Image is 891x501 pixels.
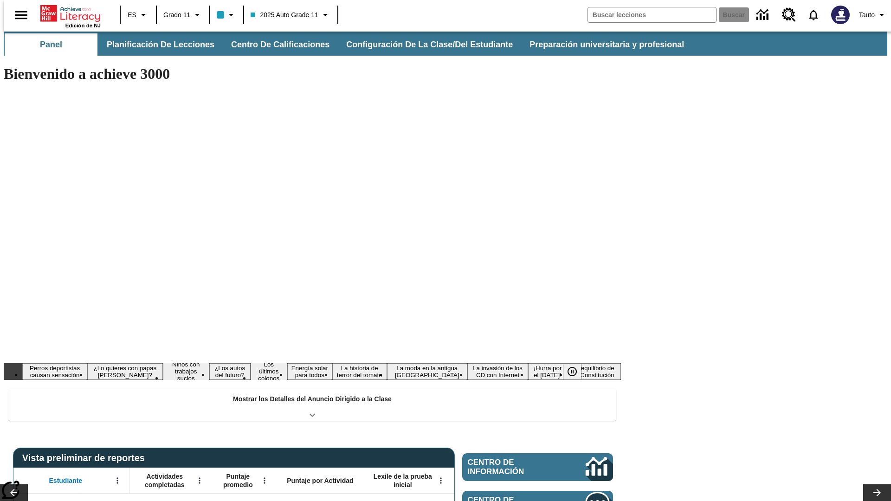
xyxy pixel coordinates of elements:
button: Diapositiva 11 El equilibrio de la Constitución [567,363,621,380]
span: Vista preliminar de reportes [22,453,149,463]
span: Puntaje promedio [216,472,260,489]
button: Centro de calificaciones [224,33,337,56]
h1: Bienvenido a achieve 3000 [4,65,621,83]
button: Diapositiva 9 La invasión de los CD con Internet [467,363,528,380]
button: Abrir el menú lateral [7,1,35,29]
button: Diapositiva 4 ¿Los autos del futuro? [209,363,251,380]
a: Centro de información [462,453,613,481]
button: Abrir menú [193,474,207,488]
button: Diapositiva 3 Niños con trabajos sucios [163,360,209,383]
img: Avatar [831,6,850,24]
span: ES [128,10,136,20]
button: Abrir menú [258,474,271,488]
button: Diapositiva 6 Energía solar para todos [287,363,332,380]
div: Subbarra de navegación [4,32,887,56]
a: Centro de información [751,2,776,28]
button: Diapositiva 5 Los últimos colonos [251,360,287,383]
span: Actividades completadas [134,472,195,489]
div: Subbarra de navegación [4,33,692,56]
button: Escoja un nuevo avatar [826,3,855,27]
button: Abrir menú [110,474,124,488]
span: Tauto [859,10,875,20]
button: Diapositiva 7 La historia de terror del tomate [332,363,387,380]
button: Preparación universitaria y profesional [522,33,691,56]
button: Pausar [563,363,581,380]
span: Puntaje por Actividad [287,476,353,485]
div: Pausar [563,363,591,380]
a: Portada [40,4,101,23]
a: Centro de recursos, Se abrirá en una pestaña nueva. [776,2,801,27]
button: Planificación de lecciones [99,33,222,56]
input: Buscar campo [588,7,716,22]
span: 2025 Auto Grade 11 [251,10,318,20]
button: Lenguaje: ES, Selecciona un idioma [123,6,153,23]
a: Notificaciones [801,3,826,27]
button: Carrusel de lecciones, seguir [863,484,891,501]
p: Mostrar los Detalles del Anuncio Dirigido a la Clase [233,394,392,404]
button: Diapositiva 8 La moda en la antigua Roma [387,363,467,380]
button: Abrir menú [434,474,448,488]
button: Diapositiva 1 Perros deportistas causan sensación [22,363,87,380]
button: Panel [5,33,97,56]
button: Grado: Grado 11, Elige un grado [160,6,207,23]
span: Edición de NJ [65,23,101,28]
button: Configuración de la clase/del estudiante [339,33,520,56]
span: Lexile de la prueba inicial [369,472,437,489]
button: El color de la clase es azul claro. Cambiar el color de la clase. [213,6,240,23]
button: Diapositiva 2 ¿Lo quieres con papas fritas? [87,363,163,380]
span: Estudiante [49,476,83,485]
span: Grado 11 [163,10,190,20]
span: Centro de información [468,458,555,476]
button: Diapositiva 10 ¡Hurra por el Día de la Constitución! [528,363,567,380]
button: Perfil/Configuración [855,6,891,23]
button: Clase: 2025 Auto Grade 11, Selecciona una clase [247,6,334,23]
div: Portada [40,3,101,28]
div: Mostrar los Detalles del Anuncio Dirigido a la Clase [8,389,616,421]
